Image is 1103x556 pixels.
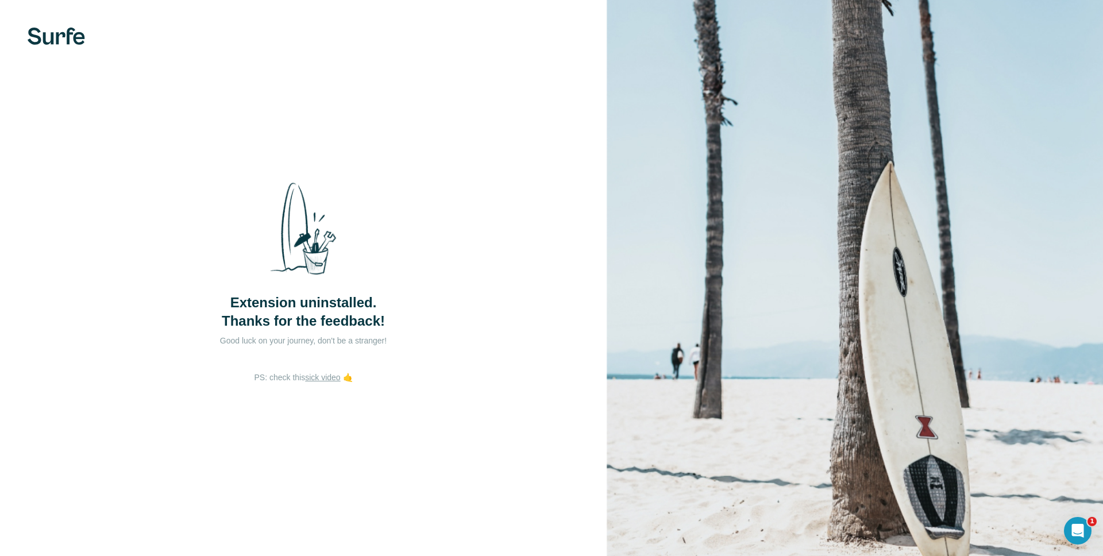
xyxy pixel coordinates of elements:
[1064,517,1092,545] iframe: Intercom live chat
[254,372,352,383] p: PS: check this 🤙
[28,28,85,45] img: Surfe's logo
[1087,517,1097,526] span: 1
[188,335,418,346] p: Good luck on your journey, don't be a stranger!
[305,373,340,382] a: sick video
[222,294,385,330] span: Extension uninstalled. Thanks for the feedback!
[260,173,346,284] img: Surfe Stock Photo - Selling good vibes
